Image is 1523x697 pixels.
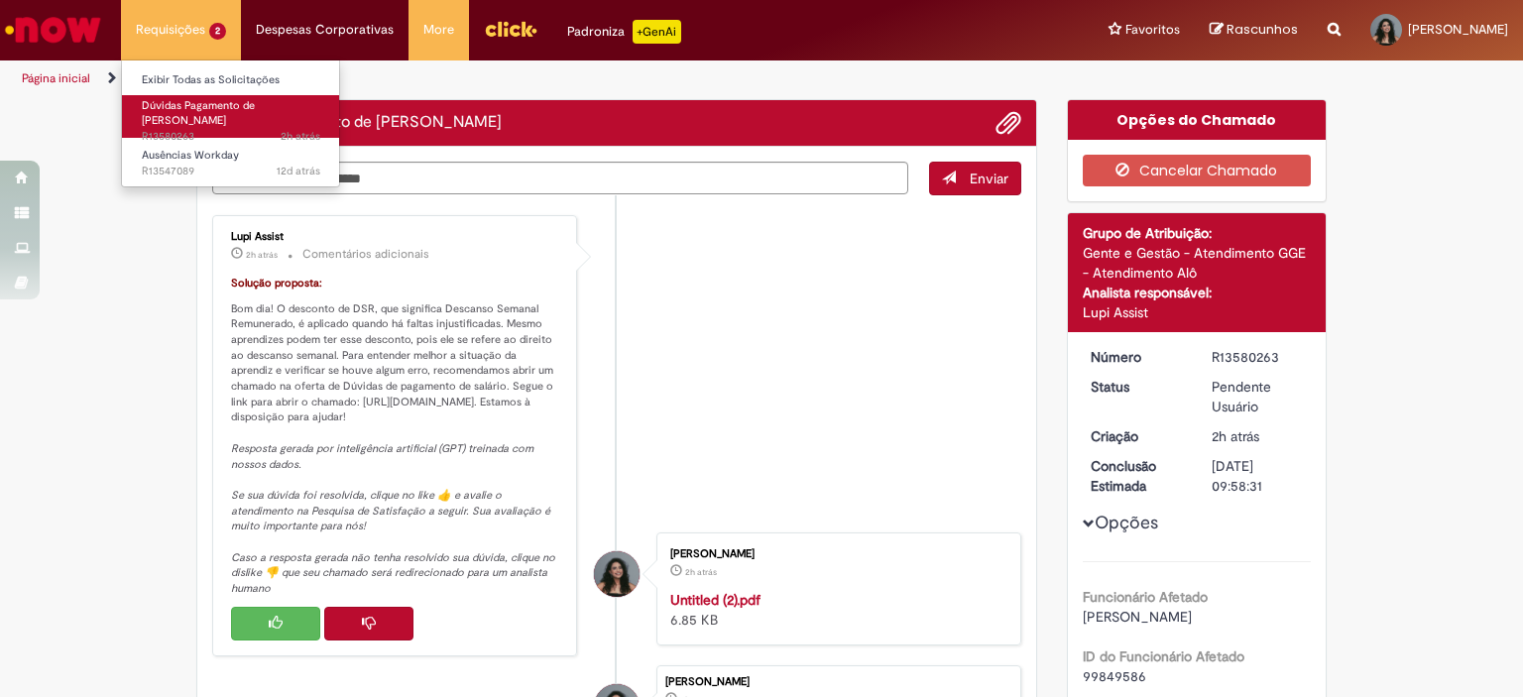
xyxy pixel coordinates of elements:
small: Comentários adicionais [302,246,429,263]
ul: Requisições [121,59,340,187]
h2: Dúvidas Pagamento de Salário Histórico de tíquete [212,114,502,132]
a: Untitled (2).pdf [670,591,761,609]
span: Favoritos [1125,20,1180,40]
button: Cancelar Chamado [1083,155,1312,186]
span: More [423,20,454,40]
dt: Conclusão Estimada [1076,456,1198,496]
span: Dúvidas Pagamento de [PERSON_NAME] [142,98,255,129]
dt: Número [1076,347,1198,367]
time: 30/09/2025 09:58:34 [246,249,278,261]
a: Aberto R13547089 : Ausências Workday [122,145,340,181]
div: Pendente Usuário [1212,377,1304,416]
div: Padroniza [567,20,681,44]
a: Rascunhos [1210,21,1298,40]
span: [PERSON_NAME] [1408,21,1508,38]
time: 18/09/2025 13:15:53 [277,164,320,178]
em: Resposta gerada por inteligência artificial (GPT) treinada com nossos dados. Se sua dúvida foi re... [231,441,558,596]
b: Funcionário Afetado [1083,588,1208,606]
time: 30/09/2025 09:58:27 [1212,427,1259,445]
span: Despesas Corporativas [256,20,394,40]
b: ID do Funcionário Afetado [1083,647,1244,665]
span: Ausências Workday [142,148,239,163]
a: Exibir Todas as Solicitações [122,69,340,91]
dt: Status [1076,377,1198,397]
div: Maria Eduarda Andrade Coelho [594,551,640,597]
time: 30/09/2025 09:58:28 [281,129,320,144]
a: Página inicial [22,70,90,86]
a: Aberto R13580263 : Dúvidas Pagamento de Salário [122,95,340,138]
ul: Trilhas de página [15,60,1000,97]
span: R13547089 [142,164,320,179]
span: Requisições [136,20,205,40]
div: [PERSON_NAME] [665,676,1010,688]
span: 2h atrás [685,566,717,578]
p: Bom dia! O desconto de DSR, que significa Descanso Semanal Remunerado, é aplicado quando há falta... [231,276,561,597]
div: Lupi Assist [231,231,561,243]
img: ServiceNow [2,10,104,50]
font: Solução proposta: [231,276,322,290]
span: Enviar [970,170,1008,187]
span: 12d atrás [277,164,320,178]
div: Opções do Chamado [1068,100,1327,140]
span: 2h atrás [1212,427,1259,445]
span: 2h atrás [246,249,278,261]
button: Adicionar anexos [996,110,1021,136]
div: [PERSON_NAME] [670,548,1000,560]
span: 2h atrás [281,129,320,144]
div: Analista responsável: [1083,283,1312,302]
span: 2 [209,23,226,40]
span: 99849586 [1083,667,1146,685]
span: R13580263 [142,129,320,145]
div: Lupi Assist [1083,302,1312,322]
div: 6.85 KB [670,590,1000,630]
div: Grupo de Atribuição: [1083,223,1312,243]
span: [PERSON_NAME] [1083,608,1192,626]
div: 30/09/2025 09:58:27 [1212,426,1304,446]
textarea: Digite sua mensagem aqui... [212,162,908,195]
button: Enviar [929,162,1021,195]
time: 30/09/2025 09:58:23 [685,566,717,578]
dt: Criação [1076,426,1198,446]
img: click_logo_yellow_360x200.png [484,14,537,44]
span: Rascunhos [1227,20,1298,39]
div: Gente e Gestão - Atendimento GGE - Atendimento Alô [1083,243,1312,283]
div: [DATE] 09:58:31 [1212,456,1304,496]
div: R13580263 [1212,347,1304,367]
p: +GenAi [633,20,681,44]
